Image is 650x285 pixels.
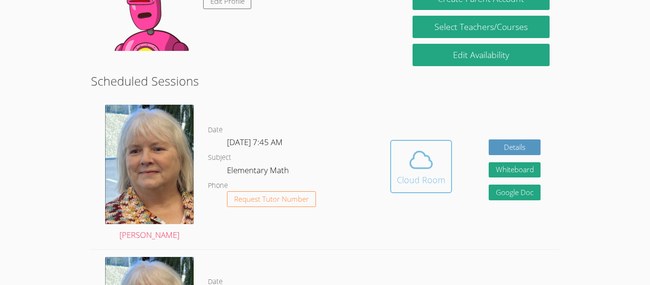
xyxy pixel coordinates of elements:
[413,44,550,66] a: Edit Availability
[227,137,283,147] span: [DATE] 7:45 AM
[227,191,316,207] button: Request Tutor Number
[489,139,541,155] a: Details
[105,105,194,224] img: Screen%20Shot%202022-10-08%20at%202.27.06%20PM.png
[227,164,291,180] dd: Elementary Math
[91,72,559,90] h2: Scheduled Sessions
[208,152,231,164] dt: Subject
[413,16,550,38] a: Select Teachers/Courses
[208,124,223,136] dt: Date
[397,173,445,187] div: Cloud Room
[489,185,541,200] a: Google Doc
[234,196,309,203] span: Request Tutor Number
[105,105,194,242] a: [PERSON_NAME]
[489,162,541,178] button: Whiteboard
[208,180,228,192] dt: Phone
[390,140,452,193] button: Cloud Room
